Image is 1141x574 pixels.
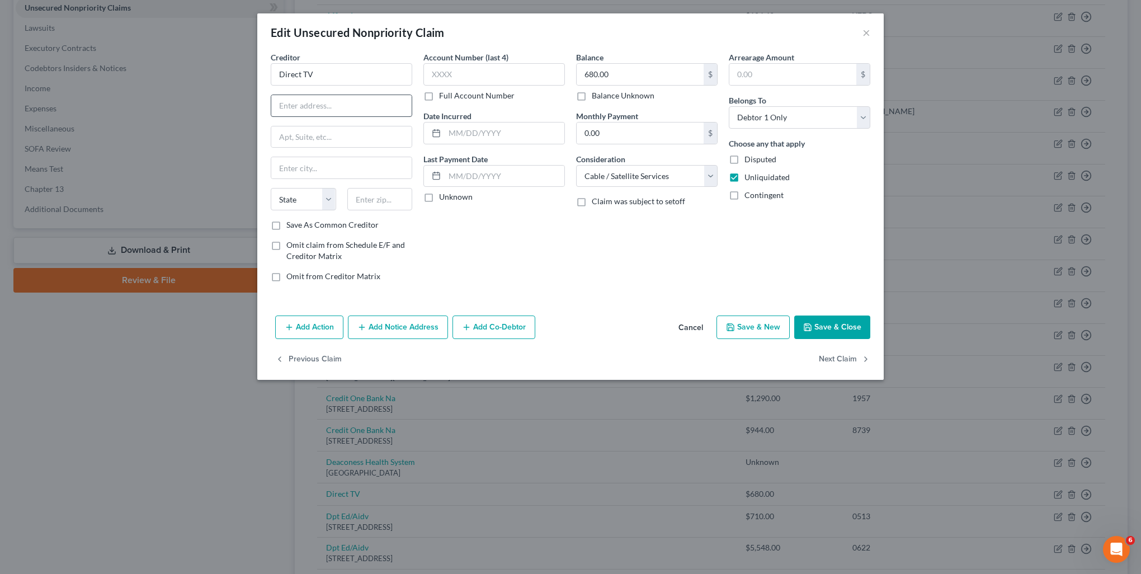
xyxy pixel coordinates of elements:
div: [PERSON_NAME] • 6m ago [18,208,108,214]
input: Search creditor by name... [271,63,412,86]
button: Upload attachment [53,366,62,375]
span: 6 [1126,536,1135,545]
label: Monthly Payment [576,110,638,122]
label: Balance [576,51,603,63]
label: Account Number (last 4) [423,51,508,63]
label: Balance Unknown [592,90,654,101]
span: Claim was subject to setoff [592,196,685,206]
button: go back [7,4,29,26]
button: Send a message… [192,362,210,380]
span: Unliquidated [744,172,790,182]
p: Active 13h ago [54,14,109,25]
input: Enter zip... [347,188,413,210]
label: Full Account Number [439,90,515,101]
button: Start recording [71,366,80,375]
div: $ [856,64,870,85]
span: Omit from Creditor Matrix [286,271,380,281]
button: Home [175,4,196,26]
div: 🚨ATTN: [GEOGRAPHIC_DATA] of [US_STATE]The court has added a new Credit Counseling Field that we n... [9,88,183,205]
input: Enter address... [271,95,412,116]
input: Enter city... [271,157,412,178]
button: Save & New [716,316,790,339]
label: Save As Common Creditor [286,219,379,230]
input: 0.00 [729,64,856,85]
div: $ [704,64,717,85]
input: MM/DD/YYYY [445,123,564,144]
span: Contingent [744,190,784,200]
label: Last Payment Date [423,153,488,165]
label: Arrearage Amount [729,51,794,63]
label: Unknown [439,191,473,203]
label: Consideration [576,153,625,165]
iframe: Intercom live chat [1103,536,1130,563]
h1: [PERSON_NAME] [54,6,127,14]
div: The court has added a new Credit Counseling Field that we need to update upon filing. Please remo... [18,122,175,199]
button: Gif picker [35,366,44,375]
b: 🚨ATTN: [GEOGRAPHIC_DATA] of [US_STATE] [18,95,159,115]
button: Previous Claim [275,348,342,371]
button: Emoji picker [17,366,26,375]
label: Choose any that apply [729,138,805,149]
button: Cancel [669,317,712,339]
input: MM/DD/YYYY [445,166,564,187]
div: Katie says… [9,88,215,230]
span: Disputed [744,154,776,164]
button: × [862,26,870,39]
input: XXXX [423,63,565,86]
span: Creditor [271,53,300,62]
input: Apt, Suite, etc... [271,126,412,148]
span: Omit claim from Schedule E/F and Creditor Matrix [286,240,405,261]
button: Add Co-Debtor [452,316,535,339]
button: Add Action [275,316,343,339]
button: Save & Close [794,316,870,339]
button: Add Notice Address [348,316,448,339]
div: Edit Unsecured Nonpriority Claim [271,25,445,40]
div: $ [704,123,717,144]
label: Date Incurred [423,110,472,122]
div: Close [196,4,216,25]
span: Belongs To [729,96,766,105]
img: Profile image for Katie [32,6,50,24]
textarea: Message… [10,343,214,362]
input: 0.00 [577,123,704,144]
input: 0.00 [577,64,704,85]
button: Next Claim [819,348,870,371]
